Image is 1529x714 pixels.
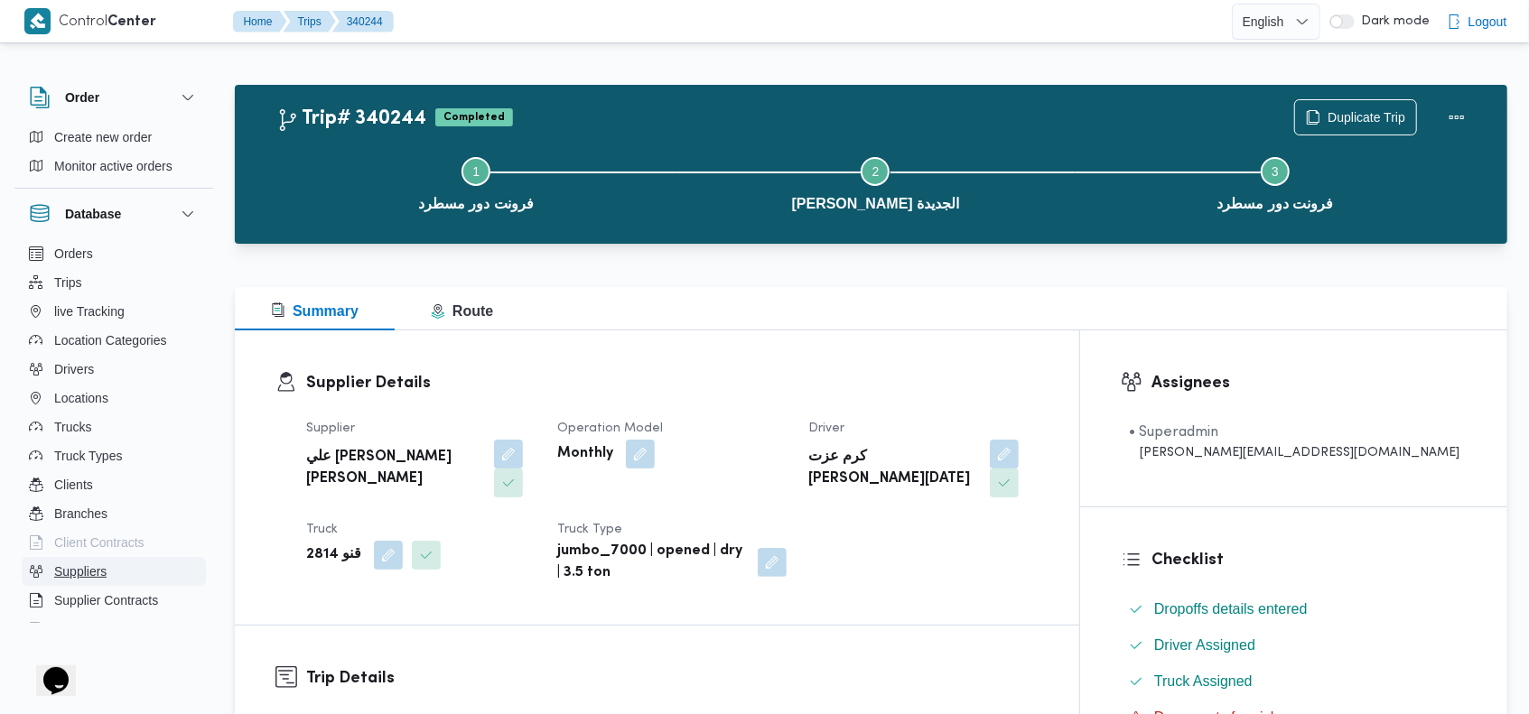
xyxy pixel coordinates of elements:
button: Clients [22,470,206,499]
b: Monthly [557,443,613,465]
button: Location Categories [22,326,206,355]
span: Truck Assigned [1154,671,1253,692]
div: • Superadmin [1129,422,1459,443]
span: Completed [435,108,513,126]
span: Duplicate Trip [1328,107,1405,128]
span: Route [431,303,493,319]
button: Dropoffs details entered [1122,595,1467,624]
span: Locations [54,387,108,409]
span: Drivers [54,358,94,380]
div: Database [14,239,213,630]
span: Driver Assigned [1154,637,1255,653]
span: Driver Assigned [1154,635,1255,656]
iframe: chat widget [18,642,76,696]
button: Duplicate Trip [1294,99,1417,135]
span: Devices [54,618,99,640]
button: Home [233,11,287,32]
button: Devices [22,615,206,644]
h3: Database [65,203,121,225]
span: Trucks [54,416,91,438]
span: 3 [1272,164,1279,179]
button: Client Contracts [22,528,206,557]
span: Monitor active orders [54,155,172,177]
h3: Checklist [1151,548,1467,572]
span: 2 [872,164,880,179]
span: 1 [472,164,480,179]
span: Dropoffs details entered [1154,601,1308,617]
span: • Superadmin mohamed.nabil@illa.com.eg [1129,422,1459,462]
button: Trips [284,11,336,32]
button: Suppliers [22,557,206,586]
button: فرونت دور مسطرد [276,135,676,229]
button: Actions [1439,99,1475,135]
span: Clients [54,474,93,496]
span: live Tracking [54,301,125,322]
span: فرونت دور مسطرد [1217,193,1333,215]
h3: Assignees [1151,371,1467,395]
button: Truck Types [22,441,206,470]
span: Truck [306,524,338,535]
span: Driver [808,422,844,434]
button: Logout [1440,4,1515,40]
span: Summary [271,303,359,319]
div: Order [14,123,213,188]
span: [PERSON_NAME] الجديدة [792,193,960,215]
span: Dropoffs details entered [1154,598,1308,620]
button: Order [29,87,199,108]
button: Database [29,203,199,225]
span: Supplier [306,422,355,434]
button: live Tracking [22,297,206,326]
div: [PERSON_NAME][EMAIL_ADDRESS][DOMAIN_NAME] [1129,443,1459,462]
span: Suppliers [54,561,107,582]
b: Completed [443,112,505,123]
button: Orders [22,239,206,268]
h2: Trip# 340244 [276,107,426,131]
h3: Order [65,87,99,108]
span: Operation Model [557,422,663,434]
button: Create new order [22,123,206,152]
span: Truck Types [54,445,122,467]
span: فرونت دور مسطرد [418,193,535,215]
button: Locations [22,384,206,413]
span: Trips [54,272,82,293]
button: Drivers [22,355,206,384]
button: [PERSON_NAME] الجديدة [676,135,1075,229]
span: Location Categories [54,329,167,351]
span: Supplier Contracts [54,589,158,611]
button: Branches [22,499,206,528]
button: Driver Assigned [1122,631,1467,660]
button: Trips [22,268,206,297]
h3: Trip Details [306,666,1039,691]
img: X8yXhbKr1z7QwAAAABJRU5ErkJggg== [24,8,51,34]
b: Center [108,15,157,29]
span: Orders [54,243,93,264]
span: Logout [1468,11,1507,32]
span: Branches [54,503,107,524]
b: علي [PERSON_NAME] [PERSON_NAME] [306,447,481,490]
b: كرم عزت [PERSON_NAME][DATE] [808,447,977,490]
button: Supplier Contracts [22,586,206,615]
span: Truck Type [557,524,622,535]
button: Monitor active orders [22,152,206,181]
b: قنو 2814 [306,544,361,566]
span: Create new order [54,126,152,148]
b: jumbo_7000 | opened | dry | 3.5 ton [557,541,745,584]
span: Client Contracts [54,532,145,553]
button: Trucks [22,413,206,441]
button: فرونت دور مسطرد [1076,135,1475,229]
button: Truck Assigned [1122,667,1467,696]
h3: Supplier Details [306,371,1039,395]
span: Dark mode [1355,14,1431,29]
span: Truck Assigned [1154,673,1253,689]
button: 340244 [332,11,394,32]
